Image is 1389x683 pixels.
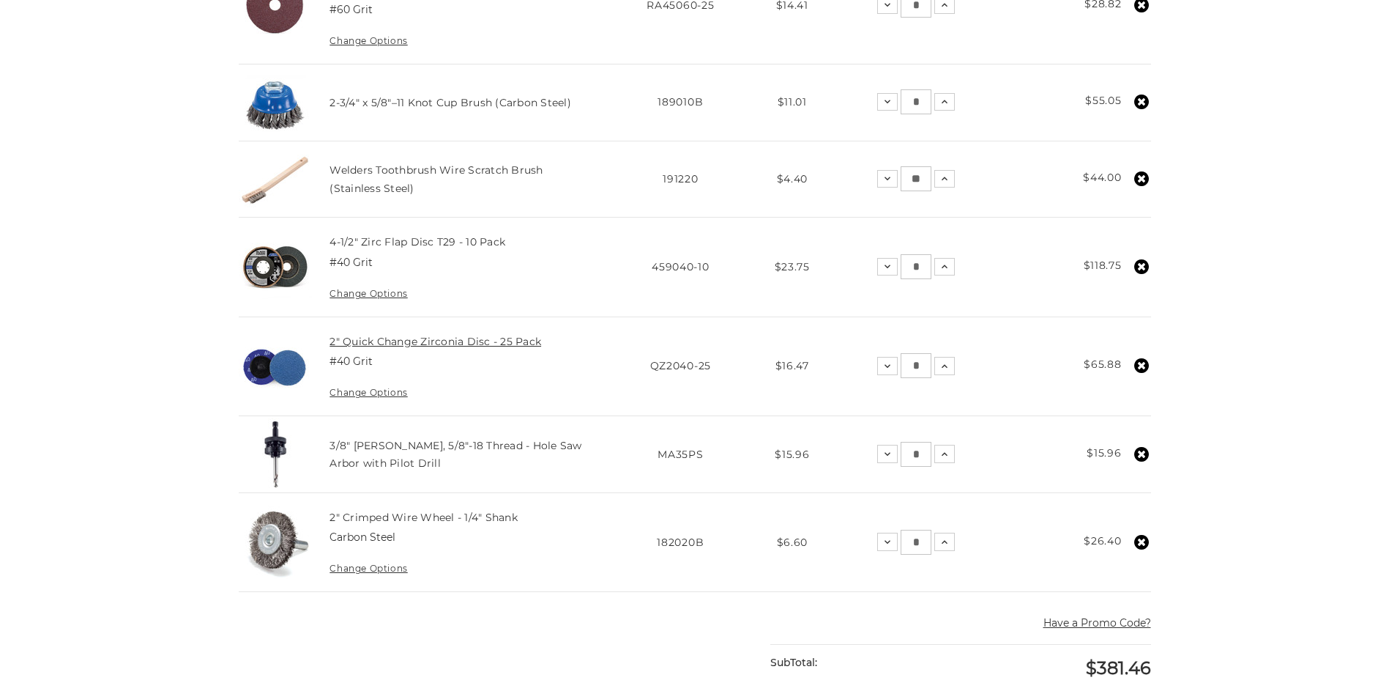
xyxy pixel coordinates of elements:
img: 2-3/4″ x 5/8″–11 Knot Cup Brush (Carbon Steel) [239,66,312,139]
input: 2-3/4″ x 5/8″–11 Knot Cup Brush (Carbon Steel) Quantity: [901,89,931,114]
strong: $118.75 [1084,259,1122,272]
dd: #40 Grit [329,255,373,270]
button: Have a Promo Code? [1043,616,1151,631]
a: Change Options [329,35,407,46]
img: Stainless Steel Welders Toothbrush [239,143,312,216]
span: $381.46 [1086,657,1151,679]
input: Welders Toothbrush Wire Scratch Brush (Stainless Steel) Quantity: [901,166,931,191]
img: 4-1/2" Zirc Flap Disc T29 - 10 Pack [239,231,312,304]
a: 2-3/4″ x 5/8″–11 Knot Cup Brush (Carbon Steel) [329,96,571,109]
dd: #60 Grit [329,2,373,18]
input: 3/8" Hex Shank, 5/8"-18 Thread - Hole Saw Arbor with Pilot Drill Quantity: [901,442,931,467]
a: 3/8" [PERSON_NAME], 5/8"-18 Thread - Hole Saw Arbor with Pilot Drill [329,439,581,470]
strong: $65.88 [1084,358,1121,371]
img: 2" Quick Change Zirconia Disc - 25 Pack [239,330,312,403]
a: 2" Crimped Wire Wheel - 1/4" Shank [329,511,518,524]
span: $4.40 [777,172,808,185]
strong: $55.05 [1085,94,1121,107]
span: $16.47 [775,359,809,372]
a: Change Options [329,563,407,574]
span: $11.01 [778,95,807,108]
span: 189010B [658,95,703,108]
span: $6.60 [777,536,808,549]
span: MA35PS [658,448,703,461]
input: 2" Quick Change Zirconia Disc - 25 Pack Quantity: [901,353,931,378]
span: 182020B [657,536,704,549]
input: 4-1/2" Zirc Flap Disc T29 - 10 Pack Quantity: [901,254,931,279]
span: 459040-10 [652,260,709,273]
a: Change Options [329,288,407,299]
span: QZ2040-25 [650,359,711,372]
strong: $15.96 [1087,446,1121,459]
strong: $44.00 [1083,171,1121,184]
span: $23.75 [775,260,810,273]
dd: Carbon Steel [329,530,395,545]
a: Welders Toothbrush Wire Scratch Brush (Stainless Steel) [329,163,543,194]
a: 4-1/2" Zirc Flap Disc T29 - 10 Pack [329,235,505,248]
span: 191220 [663,172,698,185]
img: 3/8" Hex Shank Arbor with 5/8-18 thread for hole saws [239,418,312,491]
a: Change Options [329,387,407,398]
a: 2" Quick Change Zirconia Disc - 25 Pack [329,335,541,348]
strong: $26.40 [1084,534,1121,547]
img: Crimped Wire Wheel with Shank [239,506,312,579]
div: SubTotal: [770,645,961,681]
dd: #40 Grit [329,354,373,369]
input: 2" Crimped Wire Wheel - 1/4" Shank Quantity: [901,530,931,555]
span: $15.96 [775,448,809,461]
